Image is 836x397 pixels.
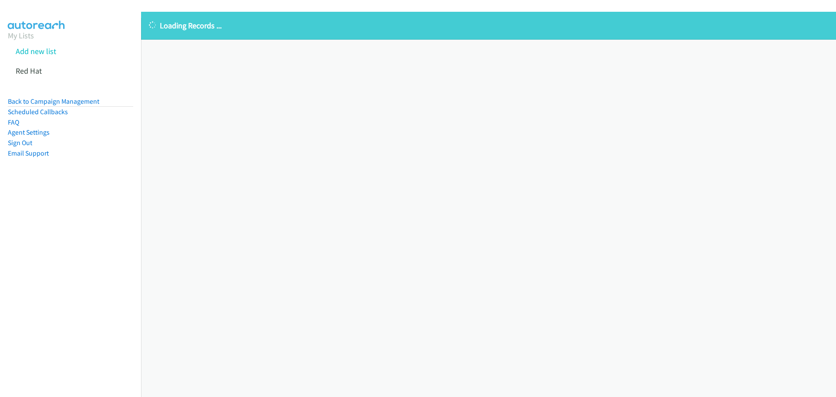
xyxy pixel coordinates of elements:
[8,149,49,157] a: Email Support
[8,97,99,105] a: Back to Campaign Management
[8,108,68,116] a: Scheduled Callbacks
[8,139,32,147] a: Sign Out
[8,128,50,136] a: Agent Settings
[8,31,34,41] a: My Lists
[8,118,19,126] a: FAQ
[16,66,42,76] a: Red Hat
[149,20,828,31] p: Loading Records ...
[16,46,56,56] a: Add new list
